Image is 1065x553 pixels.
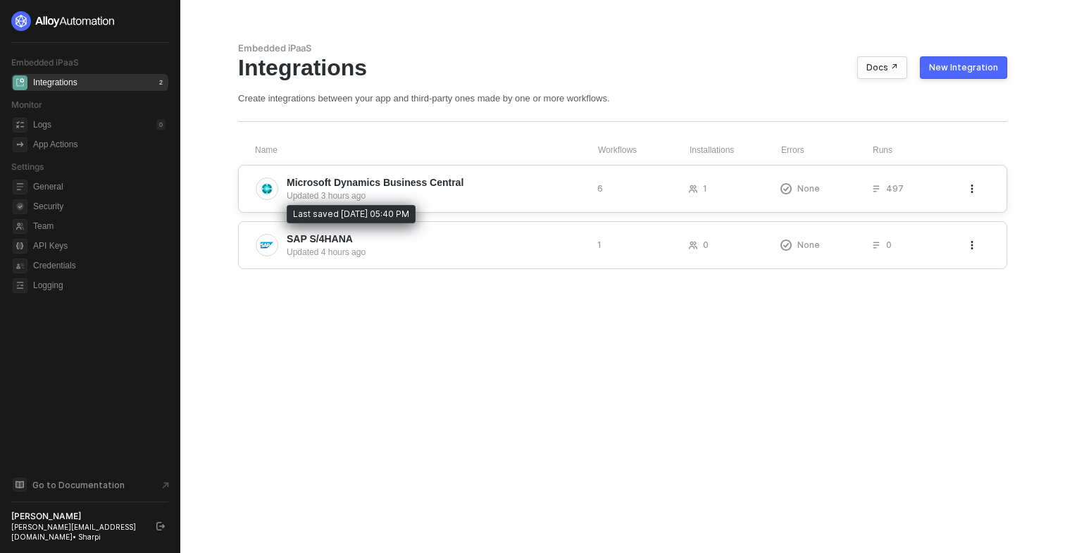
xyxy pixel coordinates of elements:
[238,92,1007,104] div: Create integrations between your app and third-party ones made by one or more workflows.
[261,239,273,251] img: integration-icon
[780,183,792,194] span: icon-exclamation
[13,75,27,90] span: integrations
[873,144,969,156] div: Runs
[597,182,603,194] span: 6
[598,144,690,156] div: Workflows
[158,478,173,492] span: document-arrow
[11,522,144,542] div: [PERSON_NAME][EMAIL_ADDRESS][DOMAIN_NAME] • Sharpi
[33,218,166,235] span: Team
[781,144,873,156] div: Errors
[33,257,166,274] span: Credentials
[872,185,880,193] span: icon-list
[703,182,707,194] span: 1
[33,139,77,151] div: App Actions
[13,219,27,234] span: team
[238,54,1007,81] div: Integrations
[33,119,51,131] div: Logs
[690,144,781,156] div: Installations
[32,479,125,491] span: Go to Documentation
[287,189,586,202] div: Updated 3 hours ago
[797,182,820,194] span: None
[33,277,166,294] span: Logging
[11,511,144,522] div: [PERSON_NAME]
[287,205,416,223] div: Last saved [DATE] 05:40 PM
[797,239,820,251] span: None
[780,240,792,251] span: icon-exclamation
[13,180,27,194] span: general
[156,77,166,88] div: 2
[11,161,44,172] span: Settings
[11,476,169,493] a: Knowledge Base
[857,56,907,79] button: Docs ↗
[920,56,1007,79] button: New Integration
[13,118,27,132] span: icon-logs
[872,241,880,249] span: icon-list
[866,62,898,73] div: Docs ↗
[13,137,27,152] span: icon-app-actions
[11,11,116,31] img: logo
[13,259,27,273] span: credentials
[287,246,586,259] div: Updated 4 hours ago
[156,522,165,530] span: logout
[33,198,166,215] span: Security
[13,278,27,293] span: logging
[886,182,904,194] span: 497
[968,241,976,249] span: icon-threedots
[287,175,463,189] span: Microsoft Dynamics Business Central
[11,11,168,31] a: logo
[689,241,697,249] span: icon-users
[703,239,709,251] span: 0
[929,62,998,73] div: New Integration
[238,42,1007,54] div: Embedded iPaaS
[886,239,892,251] span: 0
[11,57,79,68] span: Embedded iPaaS
[968,185,976,193] span: icon-threedots
[261,182,273,195] img: integration-icon
[33,77,77,89] div: Integrations
[13,478,27,492] span: documentation
[287,232,353,246] span: SAP S/4HANA
[156,119,166,130] div: 0
[13,239,27,254] span: api-key
[33,237,166,254] span: API Keys
[597,239,602,251] span: 1
[11,99,42,110] span: Monitor
[33,178,166,195] span: General
[13,199,27,214] span: security
[255,144,598,156] div: Name
[689,185,697,193] span: icon-users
